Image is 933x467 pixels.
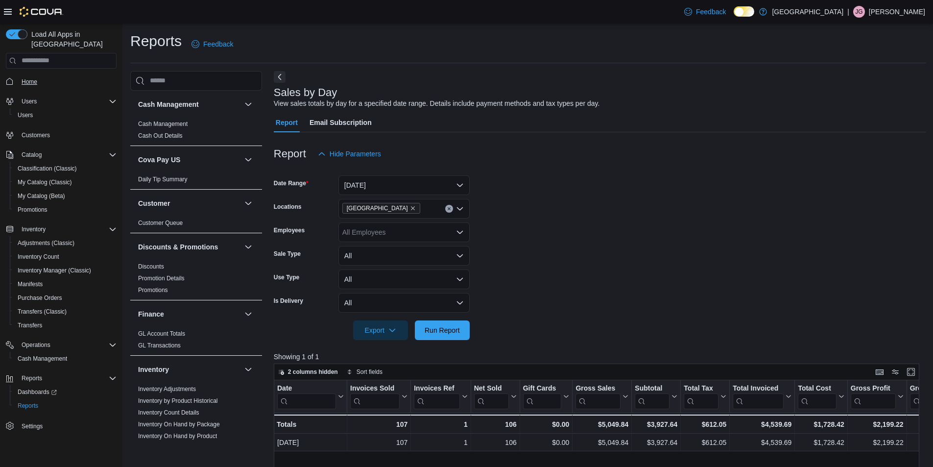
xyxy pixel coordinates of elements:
[523,384,561,393] div: Gift Cards
[138,120,188,128] span: Cash Management
[14,251,117,263] span: Inventory Count
[130,118,262,146] div: Cash Management
[18,372,46,384] button: Reports
[138,176,188,183] a: Daily Tip Summary
[18,339,117,351] span: Operations
[445,205,453,213] button: Clear input
[523,418,569,430] div: $0.00
[310,113,372,132] span: Email Subscription
[203,39,233,49] span: Feedback
[338,293,470,313] button: All
[635,384,670,393] div: Subtotal
[635,384,670,409] div: Subtotal
[130,328,262,355] div: Finance
[18,129,54,141] a: Customers
[18,149,46,161] button: Catalog
[635,418,677,430] div: $3,927.64
[18,149,117,161] span: Catalog
[130,31,182,51] h1: Reports
[338,246,470,266] button: All
[523,384,561,409] div: Gift Card Sales
[456,228,464,236] button: Open list of options
[138,287,168,294] a: Promotions
[138,219,183,227] span: Customer Queue
[14,237,117,249] span: Adjustments (Classic)
[347,203,408,213] span: [GEOGRAPHIC_DATA]
[684,384,726,409] button: Total Tax
[474,384,516,409] button: Net Sold
[314,144,385,164] button: Hide Parameters
[853,6,865,18] div: Jesus Gonzalez
[18,111,33,119] span: Users
[277,384,344,409] button: Date
[188,34,237,54] a: Feedback
[2,371,120,385] button: Reports
[18,239,74,247] span: Adjustments (Classic)
[10,175,120,189] button: My Catalog (Classic)
[350,437,407,448] div: 107
[14,204,51,216] a: Promotions
[138,397,218,404] a: Inventory by Product Historical
[14,176,76,188] a: My Catalog (Classic)
[855,6,862,18] span: JG
[14,400,42,412] a: Reports
[242,308,254,320] button: Finance
[130,173,262,189] div: Cova Pay US
[414,437,467,448] div: 1
[14,265,117,276] span: Inventory Manager (Classic)
[14,278,47,290] a: Manifests
[414,418,467,430] div: 1
[277,384,336,393] div: Date
[474,437,517,448] div: 106
[138,198,170,208] h3: Customer
[523,437,570,448] div: $0.00
[10,291,120,305] button: Purchase Orders
[22,341,50,349] span: Operations
[138,263,164,270] a: Discounts
[575,384,628,409] button: Gross Sales
[18,76,41,88] a: Home
[14,320,117,331] span: Transfers
[138,99,199,109] h3: Cash Management
[353,320,408,340] button: Export
[138,198,240,208] button: Customer
[18,420,47,432] a: Settings
[18,280,43,288] span: Manifests
[10,162,120,175] button: Classification (Classic)
[350,384,407,409] button: Invoices Sold
[798,384,844,409] button: Total Cost
[130,217,262,233] div: Customer
[18,206,48,214] span: Promotions
[10,203,120,217] button: Promotions
[10,236,120,250] button: Adjustments (Classic)
[242,241,254,253] button: Discounts & Promotions
[575,437,628,448] div: $5,049.84
[733,384,791,409] button: Total Invoiced
[10,250,120,264] button: Inventory Count
[14,353,71,365] a: Cash Management
[575,384,621,409] div: Gross Sales
[10,352,120,366] button: Cash Management
[414,384,467,409] button: Invoices Ref
[474,384,508,409] div: Net Sold
[14,109,117,121] span: Users
[138,155,240,165] button: Cova Pay US
[14,265,95,276] a: Inventory Manager (Classic)
[277,384,336,409] div: Date
[733,384,784,409] div: Total Invoiced
[905,366,917,378] button: Enter fullscreen
[798,418,844,430] div: $1,728.42
[874,366,885,378] button: Keyboard shortcuts
[18,402,38,410] span: Reports
[18,223,49,235] button: Inventory
[414,384,459,393] div: Invoices Ref
[138,286,168,294] span: Promotions
[10,189,120,203] button: My Catalog (Beta)
[696,7,726,17] span: Feedback
[138,433,217,440] a: Inventory On Hand by Product
[138,342,181,349] a: GL Transactions
[18,419,117,432] span: Settings
[2,74,120,89] button: Home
